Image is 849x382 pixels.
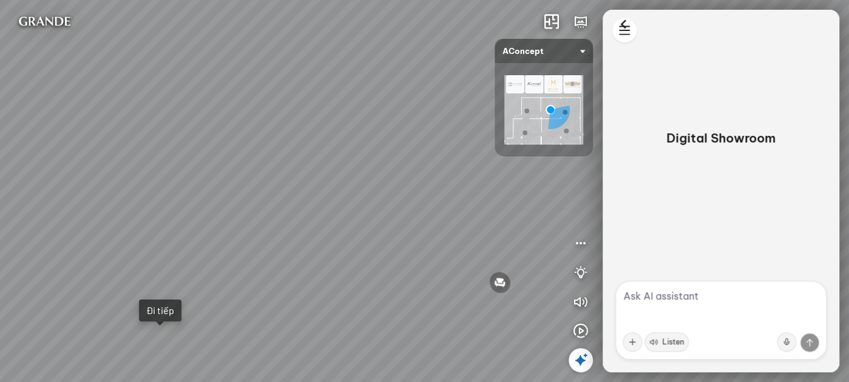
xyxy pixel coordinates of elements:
[10,10,79,34] img: logo
[146,304,174,317] div: Đi tiếp
[666,130,776,147] p: Digital Showroom
[644,332,689,352] button: Listen
[504,75,583,144] img: AConcept_CTMHTJT2R6E4.png
[502,39,585,63] span: AConcept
